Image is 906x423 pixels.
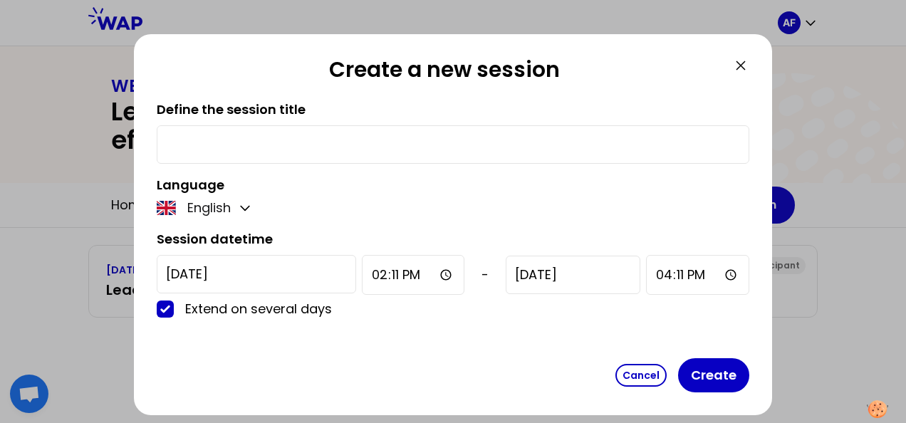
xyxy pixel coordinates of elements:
[615,364,667,387] button: Cancel
[157,57,732,88] h2: Create a new session
[187,198,231,218] p: English
[157,176,224,194] label: Language
[157,100,306,118] label: Define the session title
[157,255,356,293] input: YYYY-M-D
[678,358,749,392] button: Create
[185,299,356,319] p: Extend on several days
[506,256,640,294] input: YYYY-M-D
[157,230,273,248] label: Session datetime
[481,265,489,285] span: -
